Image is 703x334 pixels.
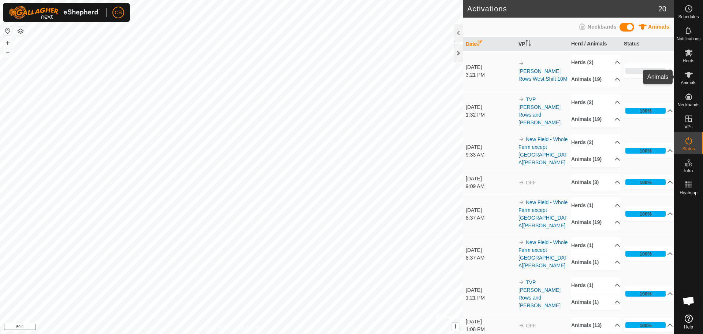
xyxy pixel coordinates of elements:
[466,286,515,294] div: [DATE]
[640,147,652,154] div: 100%
[571,111,620,128] p-accordion-header: Animals (19)
[518,60,524,66] img: arrow
[526,180,536,186] span: OFF
[518,279,524,285] img: arrow
[640,290,652,297] div: 100%
[625,291,666,297] div: 100%
[678,15,699,19] span: Schedules
[516,37,568,51] th: VP
[682,59,694,63] span: Herds
[624,63,673,78] p-accordion-header: 0%
[518,199,568,228] a: New Field - Whole Farm except [GEOGRAPHIC_DATA][PERSON_NAME]
[466,318,515,326] div: [DATE]
[466,183,515,190] div: 9:09 AM
[658,3,666,14] span: 20
[466,214,515,222] div: 8:37 AM
[518,199,524,205] img: arrow
[518,239,568,268] a: New Field - Whole Farm except [GEOGRAPHIC_DATA][PERSON_NAME]
[677,37,700,41] span: Notifications
[625,108,666,114] div: 100%
[571,214,620,231] p-accordion-header: Animals (19)
[202,324,230,331] a: Privacy Policy
[684,125,692,129] span: VPs
[648,24,669,30] span: Animals
[571,174,620,191] p-accordion-header: Animals (3)
[571,54,620,71] p-accordion-header: Herds (2)
[571,197,620,214] p-accordion-header: Herds (1)
[477,41,483,47] p-sorticon: Activate to sort
[571,317,620,334] p-accordion-header: Animals (13)
[3,26,12,35] button: Reset Map
[466,63,515,71] div: [DATE]
[466,151,515,159] div: 9:33 AM
[466,294,515,302] div: 1:21 PM
[624,175,673,190] p-accordion-header: 100%
[640,107,652,114] div: 100%
[640,179,652,186] div: 100%
[525,41,531,47] p-sorticon: Activate to sort
[625,211,666,217] div: 100%
[588,24,617,30] span: Neckbands
[571,94,620,111] p-accordion-header: Herds (2)
[526,323,536,329] span: OFF
[640,210,652,217] div: 100%
[466,254,515,262] div: 8:37 AM
[518,136,568,165] a: New Field - Whole Farm except [GEOGRAPHIC_DATA][PERSON_NAME]
[518,96,524,102] img: arrow
[518,68,568,82] a: [PERSON_NAME] Rows West Shift 10M
[518,136,524,142] img: arrow
[466,175,515,183] div: [DATE]
[625,322,666,328] div: 100%
[466,111,515,119] div: 1:32 PM
[3,38,12,47] button: +
[571,134,620,151] p-accordion-header: Herds (2)
[466,143,515,151] div: [DATE]
[674,312,703,332] a: Help
[684,325,693,329] span: Help
[571,237,620,254] p-accordion-header: Herds (1)
[571,277,620,294] p-accordion-header: Herds (1)
[9,6,100,19] img: Gallagher Logo
[624,286,673,301] p-accordion-header: 100%
[455,323,456,330] span: i
[625,251,666,257] div: 100%
[451,323,460,331] button: i
[624,318,673,333] p-accordion-header: 100%
[684,169,693,173] span: Infra
[640,322,652,329] div: 100%
[678,290,700,312] div: Open chat
[625,179,666,185] div: 100%
[466,206,515,214] div: [DATE]
[568,37,621,51] th: Herd / Animals
[677,103,699,107] span: Neckbands
[640,250,652,257] div: 100%
[680,191,698,195] span: Heatmap
[571,71,620,88] p-accordion-header: Animals (19)
[518,323,524,329] img: arrow
[466,326,515,333] div: 1:08 PM
[625,68,666,74] div: 0%
[625,148,666,154] div: 100%
[571,151,620,168] p-accordion-header: Animals (19)
[624,246,673,261] p-accordion-header: 100%
[518,239,524,245] img: arrow
[239,324,260,331] a: Contact Us
[571,294,620,311] p-accordion-header: Animals (1)
[621,37,674,51] th: Status
[466,246,515,254] div: [DATE]
[467,4,658,13] h2: Activations
[115,9,122,16] span: CB
[571,254,620,271] p-accordion-header: Animals (1)
[466,103,515,111] div: [DATE]
[3,48,12,57] button: –
[682,147,695,151] span: Status
[681,81,696,85] span: Animals
[624,103,673,118] p-accordion-header: 100%
[518,180,524,186] img: arrow
[463,37,516,51] th: Date
[466,71,515,79] div: 3:21 PM
[624,206,673,221] p-accordion-header: 100%
[624,143,673,158] p-accordion-header: 100%
[16,27,25,36] button: Map Layers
